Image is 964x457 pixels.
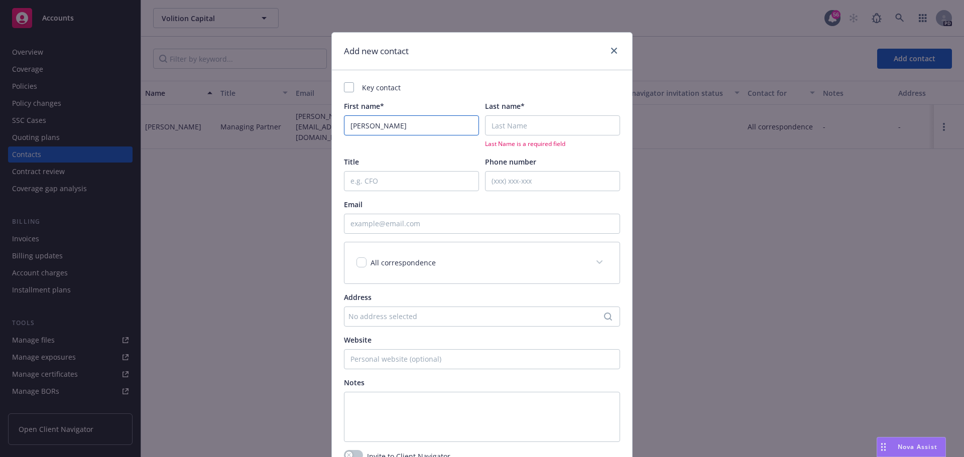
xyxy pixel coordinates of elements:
span: Notes [344,378,365,387]
span: Last name* [485,101,525,111]
span: Title [344,157,359,167]
span: Last Name is a required field [485,139,620,148]
input: Last Name [485,115,620,135]
span: All correspondence [371,258,436,267]
input: (xxx) xxx-xxx [485,171,620,191]
h1: Add new contact [344,45,409,58]
input: Personal website (optional) [344,349,620,369]
input: e.g. CFO [344,171,479,191]
button: No address selected [344,307,620,327]
span: Email [344,200,363,209]
div: All correspondence [344,242,620,283]
span: Address [344,292,372,302]
div: Key contact [344,82,620,93]
button: Nova Assist [877,437,946,457]
span: Website [344,335,372,345]
div: Drag to move [877,437,890,456]
div: No address selected [348,311,606,322]
input: example@email.com [344,214,620,234]
a: close [608,45,620,57]
span: Nova Assist [898,442,937,451]
span: First name* [344,101,384,111]
svg: Search [604,313,612,321]
span: Phone number [485,157,536,167]
input: First Name [344,115,479,135]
